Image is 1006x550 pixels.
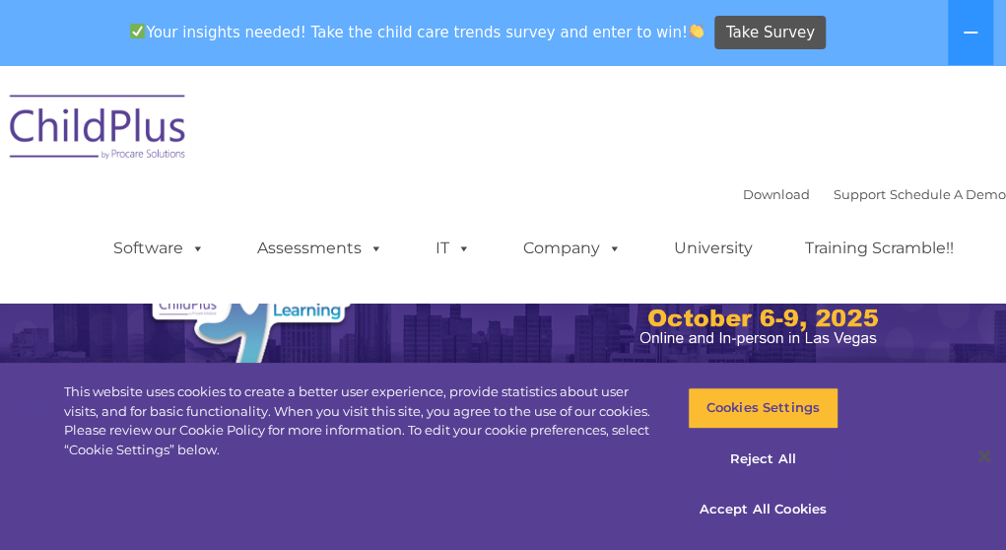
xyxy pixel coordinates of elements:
a: IT [416,229,491,268]
button: Reject All [688,439,838,480]
a: Company [503,229,641,268]
a: Support [834,186,886,202]
img: ✅ [130,24,145,38]
button: Accept All Cookies [688,489,838,530]
a: Download [743,186,810,202]
a: Schedule A Demo [890,186,1006,202]
button: Close [963,435,1006,478]
font: | [743,186,1006,202]
a: Take Survey [714,16,826,50]
a: University [654,229,772,268]
div: This website uses cookies to create a better user experience, provide statistics about user visit... [64,382,657,459]
a: Software [94,229,225,268]
a: Training Scramble!! [785,229,973,268]
button: Cookies Settings [688,387,838,429]
a: Assessments [237,229,403,268]
img: 👏 [689,24,704,38]
span: Take Survey [726,16,815,50]
span: Your insights needed! Take the child care trends survey and enter to win! [122,13,712,51]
